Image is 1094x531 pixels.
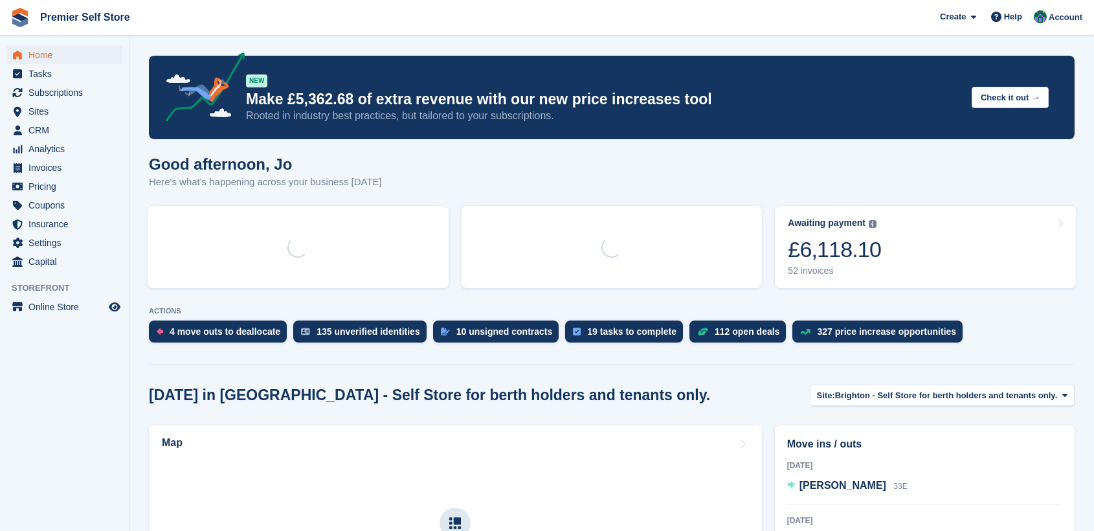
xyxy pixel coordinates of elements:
span: Brighton - Self Store for berth holders and tenants only. [835,389,1058,402]
span: Site: [817,389,835,402]
span: Settings [28,234,106,252]
span: Capital [28,253,106,271]
span: Storefront [12,282,129,295]
span: Create [940,10,966,23]
a: menu [6,65,122,83]
img: price_increase_opportunities-93ffe204e8149a01c8c9dc8f82e8f89637d9d84a8eef4429ea346261dce0b2c0.svg [800,329,810,335]
img: stora-icon-8386f47178a22dfd0bd8f6a31ec36ba5ce8667c1dd55bd0f319d3a0aa187defe.svg [10,8,30,27]
span: Coupons [28,196,106,214]
img: icon-info-grey-7440780725fd019a000dd9b08b2336e03edf1995a4989e88bcd33f0948082b44.svg [869,220,876,228]
a: menu [6,102,122,120]
span: Online Store [28,298,106,316]
span: Sites [28,102,106,120]
h2: Move ins / outs [787,436,1062,452]
span: Subscriptions [28,84,106,102]
button: Check it out → [972,87,1049,108]
h2: Map [162,437,183,449]
span: Help [1004,10,1022,23]
img: map-icn-33ee37083ee616e46c38cad1a60f524a97daa1e2b2c8c0bc3eb3415660979fc1.svg [449,517,461,529]
a: 19 tasks to complete [565,321,689,349]
img: verify_identity-adf6edd0f0f0b5bbfe63781bf79b02c33cf7c696d77639b501bdc392416b5a36.svg [301,328,310,335]
img: Jo Granger [1034,10,1047,23]
a: menu [6,46,122,64]
a: menu [6,159,122,177]
a: Preview store [107,299,122,315]
p: Rooted in industry best practices, but tailored to your subscriptions. [246,109,961,123]
a: menu [6,84,122,102]
a: menu [6,177,122,196]
span: Home [28,46,106,64]
div: 10 unsigned contracts [456,326,553,337]
p: Here's what's happening across your business [DATE] [149,175,382,190]
span: Tasks [28,65,106,83]
span: Insurance [28,215,106,233]
span: Analytics [28,140,106,158]
img: deal-1b604bf984904fb50ccaf53a9ad4b4a5d6e5aea283cecdc64d6e3604feb123c2.svg [697,327,708,336]
a: menu [6,196,122,214]
span: CRM [28,121,106,139]
span: 33E [893,482,907,491]
div: 4 move outs to deallocate [170,326,280,337]
a: 327 price increase opportunities [792,321,969,349]
button: Site: Brighton - Self Store for berth holders and tenants only. [810,385,1075,406]
a: Premier Self Store [35,6,135,28]
span: Account [1049,11,1082,24]
img: move_outs_to_deallocate_icon-f764333ba52eb49d3ac5e1228854f67142a1ed5810a6f6cc68b1a99e826820c5.svg [157,328,163,335]
div: 327 price increase opportunities [817,326,956,337]
a: 112 open deals [689,321,792,349]
a: Awaiting payment £6,118.10 52 invoices [775,206,1076,288]
img: contract_signature_icon-13c848040528278c33f63329250d36e43548de30e8caae1d1a13099fd9432cc5.svg [441,328,450,335]
div: 135 unverified identities [317,326,420,337]
a: 4 move outs to deallocate [149,321,293,349]
a: 10 unsigned contracts [433,321,566,349]
h1: Good afternoon, Jo [149,155,382,173]
div: £6,118.10 [788,236,881,263]
a: menu [6,253,122,271]
p: ACTIONS [149,307,1075,315]
a: menu [6,215,122,233]
div: NEW [246,74,267,87]
a: menu [6,140,122,158]
span: Invoices [28,159,106,177]
p: Make £5,362.68 of extra revenue with our new price increases tool [246,90,961,109]
div: Awaiting payment [788,218,865,229]
div: 52 invoices [788,265,881,277]
div: 112 open deals [715,326,779,337]
a: menu [6,298,122,316]
span: Pricing [28,177,106,196]
a: [PERSON_NAME] 33E [787,478,908,495]
div: 19 tasks to complete [587,326,676,337]
h2: [DATE] in [GEOGRAPHIC_DATA] - Self Store for berth holders and tenants only. [149,387,710,404]
a: menu [6,121,122,139]
img: price-adjustments-announcement-icon-8257ccfd72463d97f412b2fc003d46551f7dbcb40ab6d574587a9cd5c0d94... [155,52,245,126]
div: [DATE] [787,460,1062,471]
div: [DATE] [787,515,1062,526]
a: 135 unverified identities [293,321,433,349]
img: task-75834270c22a3079a89374b754ae025e5fb1db73e45f91037f5363f120a921f8.svg [573,328,581,335]
span: [PERSON_NAME] [799,480,886,491]
a: menu [6,234,122,252]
